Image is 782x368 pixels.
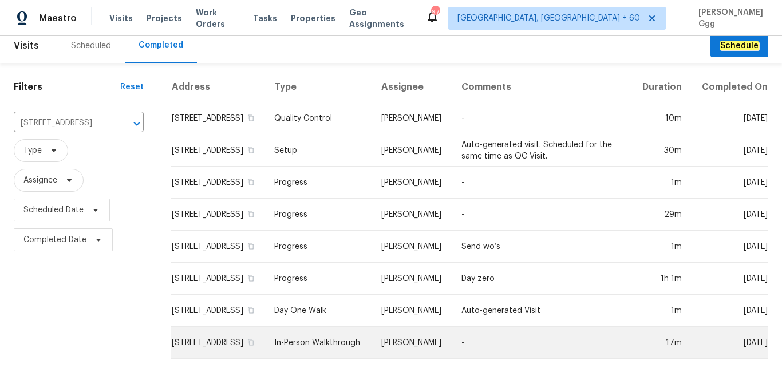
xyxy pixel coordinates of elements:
td: Progress [265,231,372,263]
td: [PERSON_NAME] [372,231,452,263]
button: Copy Address [246,209,256,219]
input: Search for an address... [14,114,112,132]
button: Copy Address [246,273,256,283]
td: 29m [631,199,691,231]
span: Geo Assignments [349,7,412,30]
td: Auto-generated visit. Scheduled for the same time as QC Visit. [452,134,631,167]
span: Scheduled Date [23,204,84,216]
td: 1m [631,295,691,327]
span: Completed Date [23,234,86,246]
span: Properties [291,13,335,24]
td: [STREET_ADDRESS] [171,167,265,199]
span: Assignee [23,175,57,186]
em: Schedule [720,41,759,50]
span: Visits [109,13,133,24]
td: [PERSON_NAME] [372,102,452,134]
td: - [452,167,631,199]
span: Maestro [39,13,77,24]
td: Progress [265,263,372,295]
td: 1m [631,231,691,263]
th: Duration [631,72,691,102]
button: Copy Address [246,177,256,187]
td: [STREET_ADDRESS] [171,231,265,263]
td: Send wo’s [452,231,631,263]
span: Projects [147,13,182,24]
span: Visits [14,33,39,58]
td: - [452,102,631,134]
td: Day One Walk [265,295,372,327]
td: [PERSON_NAME] [372,295,452,327]
td: [PERSON_NAME] [372,134,452,167]
span: Tasks [253,14,277,22]
td: [DATE] [691,199,768,231]
td: - [452,199,631,231]
td: [STREET_ADDRESS] [171,263,265,295]
td: Progress [265,167,372,199]
th: Address [171,72,265,102]
button: Copy Address [246,113,256,123]
div: Completed [139,39,183,51]
td: Progress [265,199,372,231]
td: 17m [631,327,691,359]
td: Day zero [452,263,631,295]
h1: Filters [14,81,120,93]
td: 10m [631,102,691,134]
td: [DATE] [691,134,768,167]
span: [PERSON_NAME] Ggg [694,7,765,30]
td: [STREET_ADDRESS] [171,134,265,167]
td: [DATE] [691,263,768,295]
td: [STREET_ADDRESS] [171,327,265,359]
th: Completed On [691,72,768,102]
td: [DATE] [691,167,768,199]
td: [PERSON_NAME] [372,263,452,295]
td: [STREET_ADDRESS] [171,102,265,134]
span: Type [23,145,42,156]
td: [PERSON_NAME] [372,327,452,359]
button: Copy Address [246,337,256,347]
td: In-Person Walkthrough [265,327,372,359]
button: Open [129,116,145,132]
td: [STREET_ADDRESS] [171,295,265,327]
button: Copy Address [246,241,256,251]
td: [DATE] [691,102,768,134]
td: 30m [631,134,691,167]
td: 1m [631,167,691,199]
span: [GEOGRAPHIC_DATA], [GEOGRAPHIC_DATA] + 60 [457,13,640,24]
button: Schedule [710,34,768,58]
td: 1h 1m [631,263,691,295]
th: Comments [452,72,631,102]
div: Reset [120,81,144,93]
td: Auto-generated Visit [452,295,631,327]
td: Setup [265,134,372,167]
td: [PERSON_NAME] [372,199,452,231]
td: [STREET_ADDRESS] [171,199,265,231]
button: Copy Address [246,145,256,155]
td: [DATE] [691,295,768,327]
div: 672 [431,7,439,18]
td: [DATE] [691,231,768,263]
span: Work Orders [196,7,239,30]
button: Copy Address [246,305,256,315]
td: Quality Control [265,102,372,134]
th: Type [265,72,372,102]
td: [DATE] [691,327,768,359]
td: [PERSON_NAME] [372,167,452,199]
th: Assignee [372,72,452,102]
td: - [452,327,631,359]
div: Scheduled [71,40,111,52]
